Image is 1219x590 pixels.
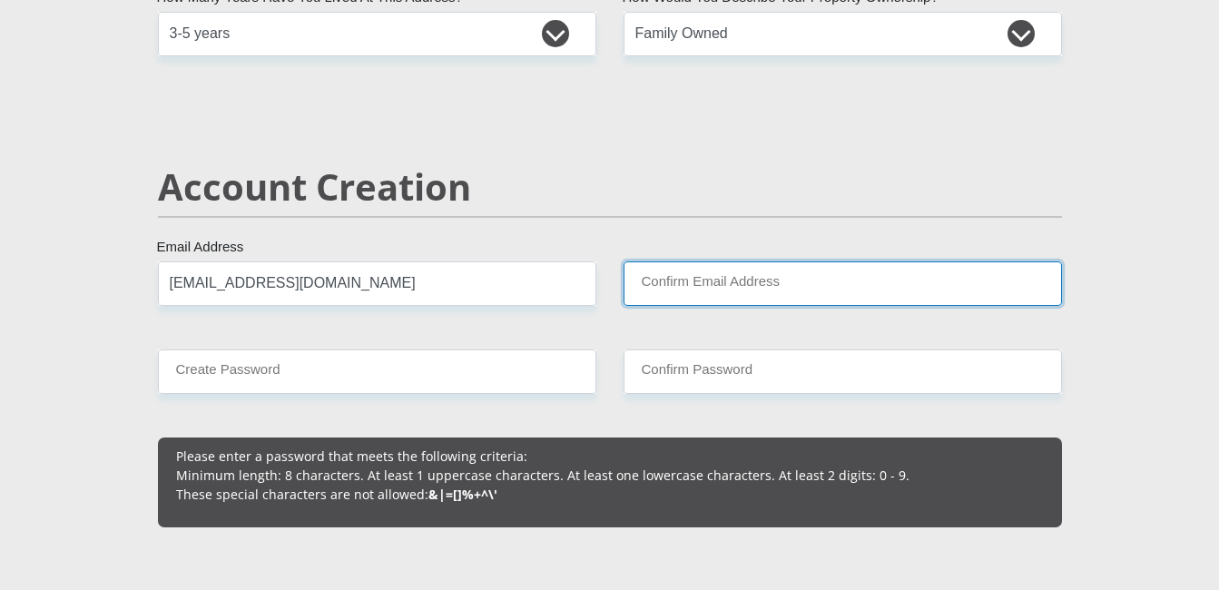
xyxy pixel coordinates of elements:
[158,261,596,306] input: Email Address
[624,12,1062,56] select: Please select a value
[158,165,1062,209] h2: Account Creation
[158,349,596,394] input: Create Password
[428,486,497,503] b: &|=[]%+^\'
[624,349,1062,394] input: Confirm Password
[624,261,1062,306] input: Confirm Email Address
[158,12,596,56] select: Please select a value
[176,447,1044,504] p: Please enter a password that meets the following criteria: Minimum length: 8 characters. At least...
